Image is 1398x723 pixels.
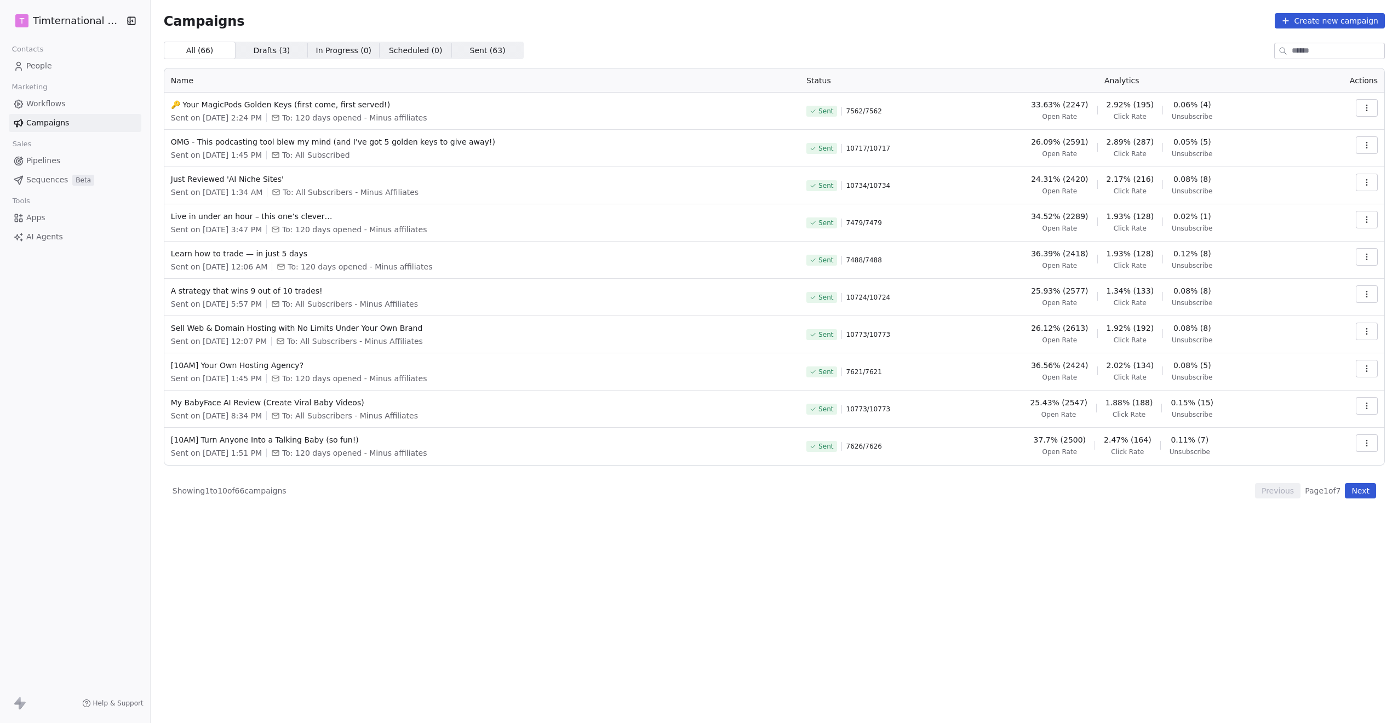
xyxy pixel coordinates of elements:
[1107,248,1154,259] span: 1.93% (128)
[800,68,937,93] th: Status
[26,231,63,243] span: AI Agents
[818,442,833,451] span: Sent
[1031,99,1088,110] span: 33.63% (2247)
[846,368,882,376] span: 7621 / 7621
[9,152,141,170] a: Pipelines
[1042,373,1078,382] span: Open Rate
[1114,299,1147,307] span: Click Rate
[26,117,69,129] span: Campaigns
[1105,397,1153,408] span: 1.88% (188)
[26,174,68,186] span: Sequences
[282,299,418,309] span: To: All Subscribers - Minus Affiliates
[171,112,262,123] span: Sent on [DATE] 2:24 PM
[1173,211,1211,222] span: 0.02% (1)
[1107,136,1154,147] span: 2.89% (287)
[1031,285,1088,296] span: 25.93% (2577)
[9,209,141,227] a: Apps
[72,175,94,186] span: Beta
[1113,410,1145,419] span: Click Rate
[1107,174,1154,185] span: 2.17% (216)
[171,360,793,371] span: [10AM] Your Own Hosting Agency?
[846,144,891,153] span: 10717 / 10717
[1305,485,1340,496] span: Page 1 of 7
[1030,397,1087,408] span: 25.43% (2547)
[282,410,418,421] span: To: All Subscribers - Minus Affiliates
[1171,397,1213,408] span: 0.15% (15)
[8,136,36,152] span: Sales
[1107,360,1154,371] span: 2.02% (134)
[1172,299,1212,307] span: Unsubscribe
[1031,360,1088,371] span: 36.56% (2424)
[7,79,52,95] span: Marketing
[1042,261,1078,270] span: Open Rate
[818,181,833,190] span: Sent
[1361,686,1387,712] iframe: Intercom live chat
[1173,360,1211,371] span: 0.08% (5)
[1031,211,1088,222] span: 34.52% (2289)
[171,410,262,421] span: Sent on [DATE] 8:34 PM
[282,224,427,235] span: To: 120 days opened - Minus affiliates
[171,150,262,160] span: Sent on [DATE] 1:45 PM
[846,219,882,227] span: 7479 / 7479
[282,373,427,384] span: To: 120 days opened - Minus affiliates
[1114,112,1147,121] span: Click Rate
[171,224,262,235] span: Sent on [DATE] 3:47 PM
[1255,483,1300,498] button: Previous
[1172,373,1212,382] span: Unsubscribe
[7,41,48,58] span: Contacts
[164,68,800,93] th: Name
[171,397,793,408] span: My BabyFace AI Review (Create Viral Baby Videos)
[9,57,141,75] a: People
[26,212,45,223] span: Apps
[1031,136,1088,147] span: 26.09% (2591)
[846,442,882,451] span: 7626 / 7626
[1031,323,1088,334] span: 26.12% (2613)
[282,112,427,123] span: To: 120 days opened - Minus affiliates
[164,13,245,28] span: Campaigns
[1042,224,1078,233] span: Open Rate
[846,405,891,414] span: 10773 / 10773
[1042,112,1078,121] span: Open Rate
[1173,136,1211,147] span: 0.05% (5)
[1034,434,1086,445] span: 37.7% (2500)
[1107,211,1154,222] span: 1.93% (128)
[171,261,267,272] span: Sent on [DATE] 12:06 AM
[818,107,833,116] span: Sent
[171,447,262,458] span: Sent on [DATE] 1:51 PM
[282,447,427,458] span: To: 120 days opened - Minus affiliates
[1170,447,1210,456] span: Unsubscribe
[846,293,891,302] span: 10724 / 10724
[818,293,833,302] span: Sent
[1172,410,1212,419] span: Unsubscribe
[26,60,52,72] span: People
[1345,483,1376,498] button: Next
[1042,299,1078,307] span: Open Rate
[1041,410,1076,419] span: Open Rate
[173,485,287,496] span: Showing 1 to 10 of 66 campaigns
[1114,373,1147,382] span: Click Rate
[1042,187,1078,196] span: Open Rate
[1173,285,1211,296] span: 0.08% (8)
[26,155,60,167] span: Pipelines
[1111,447,1144,456] span: Click Rate
[1173,323,1211,334] span: 0.08% (8)
[1172,261,1212,270] span: Unsubscribe
[171,434,793,445] span: [10AM] Turn Anyone Into a Talking Baby (so fun!)
[171,285,793,296] span: A strategy that wins 9 out of 10 trades!
[20,15,25,26] span: T
[33,14,123,28] span: Timternational B.V.
[1114,261,1147,270] span: Click Rate
[1107,323,1154,334] span: 1.92% (192)
[9,95,141,113] a: Workflows
[1171,434,1208,445] span: 0.11% (7)
[171,211,793,222] span: Live in under an hour – this one’s clever…
[846,181,891,190] span: 10734 / 10734
[1042,447,1078,456] span: Open Rate
[93,699,144,708] span: Help & Support
[9,228,141,246] a: AI Agents
[818,330,833,339] span: Sent
[1031,174,1088,185] span: 24.31% (2420)
[1172,336,1212,345] span: Unsubscribe
[1172,224,1212,233] span: Unsubscribe
[171,299,262,309] span: Sent on [DATE] 5:57 PM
